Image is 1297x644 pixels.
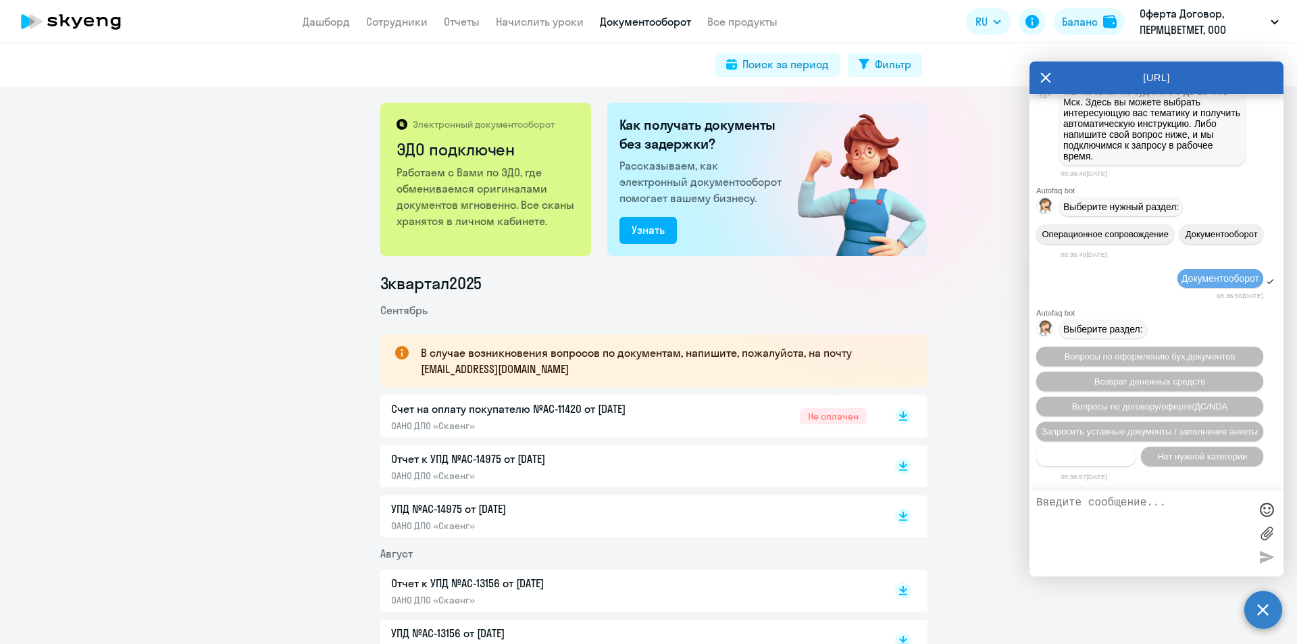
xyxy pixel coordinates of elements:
[1072,401,1227,412] span: Вопросы по договору/оферте/ДС/NDA
[966,8,1011,35] button: RU
[303,15,350,28] a: Дашборд
[391,501,675,517] p: УПД №AC-14975 от [DATE]
[391,420,675,432] p: ОАНО ДПО «Скаенг»
[775,103,927,256] img: connected
[1036,187,1283,195] div: Autofaq bot
[1042,426,1258,437] span: Запросить уставные документы / заполнение анкеты
[1063,86,1243,162] span: Мы на связи по будням с 9 до 18 ч по Мск. Здесь вы можете выбрать интересующую вас тематику и пол...
[1036,347,1263,366] button: Вопросы по оформлению бух.документов
[1103,15,1117,28] img: balance
[496,15,584,28] a: Начислить уроки
[1181,273,1259,284] span: Документооборот
[619,116,787,153] h2: Как получать документы без задержки?
[975,14,988,30] span: RU
[391,401,675,417] p: Счет на оплату покупателю №AC-11420 от [DATE]
[1140,5,1265,38] p: Оферта Договор, ПЕРМЦВЕТМЕТ, ООО
[1094,376,1205,387] span: Возврат денежных средств
[1179,224,1263,244] button: Документооборот
[1061,473,1107,480] time: 08:36:57[DATE]
[848,53,922,77] button: Фильтр
[391,451,867,482] a: Отчет к УПД №AC-14975 от [DATE]ОАНО ДПО «Скаенг»
[413,118,555,130] p: Электронный документооборот
[444,15,480,28] a: Отчеты
[619,217,677,244] button: Узнать
[1036,224,1174,244] button: Операционное сопровождение
[1063,324,1143,335] span: Выберите раздел:
[1157,451,1247,462] span: Нет нужной категории
[742,56,829,72] div: Поиск за период
[1141,447,1263,466] button: Нет нужной категории
[1036,447,1136,466] button: Прочие вопросы
[1052,451,1120,462] span: Прочие вопросы
[1037,198,1054,218] img: bot avatar
[619,157,787,206] p: Рассказываем, как электронный документооборот помогает вашему бизнесу.
[1061,170,1107,177] time: 08:36:48[DATE]
[397,164,577,229] p: Работаем с Вами по ЭДО, где обмениваемся оригиналами документов мгновенно. Все сканы хранятся в л...
[632,222,665,238] div: Узнать
[391,451,675,467] p: Отчет к УПД №AC-14975 от [DATE]
[1256,523,1277,543] label: Лимит 10 файлов
[380,547,413,560] span: Август
[715,53,840,77] button: Поиск за период
[1186,229,1258,239] span: Документооборот
[1061,251,1107,258] time: 08:36:49[DATE]
[707,15,778,28] a: Все продукты
[1036,422,1263,441] button: Запросить уставные документы / заполнение анкеты
[1037,320,1054,340] img: bot avatar
[391,575,675,591] p: Отчет к УПД №AC-13156 от [DATE]
[875,56,911,72] div: Фильтр
[1054,8,1125,35] button: Балансbalance
[1036,309,1283,317] div: Autofaq bot
[800,408,867,424] span: Не оплачен
[391,625,675,641] p: УПД №AC-13156 от [DATE]
[366,15,428,28] a: Сотрудники
[1042,229,1169,239] span: Операционное сопровождение
[1065,351,1236,362] span: Вопросы по оформлению бух.документов
[1036,397,1263,416] button: Вопросы по договору/оферте/ДС/NDA
[391,594,675,606] p: ОАНО ДПО «Скаенг»
[391,575,867,606] a: Отчет к УПД №AC-13156 от [DATE]ОАНО ДПО «Скаенг»
[391,401,867,432] a: Счет на оплату покупателю №AC-11420 от [DATE]ОАНО ДПО «Скаенг»Не оплачен
[380,272,927,294] li: 3 квартал 2025
[391,520,675,532] p: ОАНО ДПО «Скаенг»
[600,15,691,28] a: Документооборот
[391,501,867,532] a: УПД №AC-14975 от [DATE]ОАНО ДПО «Скаенг»
[391,470,675,482] p: ОАНО ДПО «Скаенг»
[1217,292,1263,299] time: 08:36:56[DATE]
[1036,372,1263,391] button: Возврат денежных средств
[1133,5,1286,38] button: Оферта Договор, ПЕРМЦВЕТМЕТ, ООО
[1063,201,1179,212] span: Выберите нужный раздел:
[380,303,428,317] span: Сентябрь
[421,345,903,377] p: В случае возникновения вопросов по документам, напишите, пожалуйста, на почту [EMAIL_ADDRESS][DOM...
[1062,14,1098,30] div: Баланс
[397,139,577,160] h2: ЭДО подключен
